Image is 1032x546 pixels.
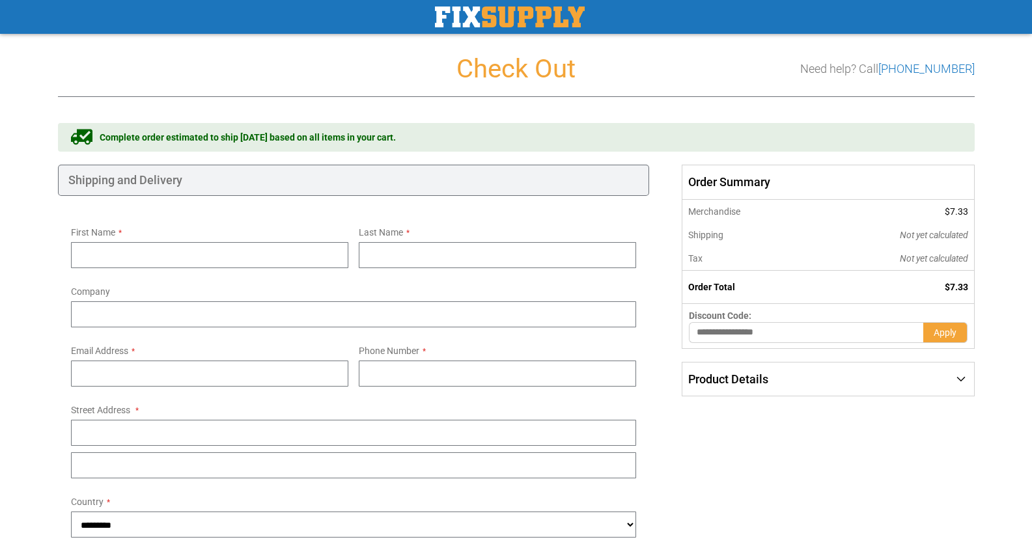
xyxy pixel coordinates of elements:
span: $7.33 [945,282,968,292]
span: Apply [934,327,956,338]
span: Country [71,497,104,507]
span: Shipping [688,230,723,240]
span: $7.33 [945,206,968,217]
h1: Check Out [58,55,975,83]
span: Company [71,286,110,297]
img: Fix Industrial Supply [435,7,585,27]
span: Not yet calculated [900,230,968,240]
span: Not yet calculated [900,253,968,264]
h3: Need help? Call [800,62,975,75]
th: Tax [682,247,812,271]
span: Street Address [71,405,130,415]
span: Last Name [359,227,403,238]
a: [PHONE_NUMBER] [878,62,975,75]
span: Order Summary [682,165,974,200]
span: Complete order estimated to ship [DATE] based on all items in your cart. [100,131,396,144]
span: Discount Code: [689,310,751,321]
span: First Name [71,227,115,238]
strong: Order Total [688,282,735,292]
span: Email Address [71,346,128,356]
div: Shipping and Delivery [58,165,650,196]
span: Product Details [688,372,768,386]
th: Merchandise [682,200,812,223]
span: Phone Number [359,346,419,356]
a: store logo [435,7,585,27]
button: Apply [923,322,968,343]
